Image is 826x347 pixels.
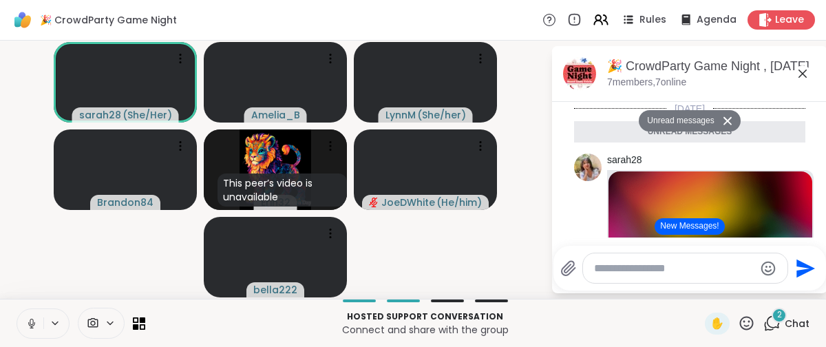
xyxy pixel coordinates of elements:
[417,108,466,122] span: ( She/her )
[240,129,311,210] img: Erin32
[607,154,642,167] a: sarah28
[40,13,177,27] span: 🎉 CrowdParty Game Night
[760,260,776,277] button: Emoji picker
[79,108,121,122] span: sarah28
[777,309,782,321] span: 2
[655,218,724,235] button: New Messages!
[97,196,153,209] span: Brandon84
[251,108,300,122] span: Amelia_B
[385,108,416,122] span: LynnM
[607,76,686,90] p: 7 members, 7 online
[218,173,347,207] div: This peer’s video is unavailable
[788,253,819,284] button: Send
[639,13,666,27] span: Rules
[574,154,602,181] img: https://sharewell-space-live.sfo3.digitaloceanspaces.com/user-generated/d02e5f80-7084-4cee-b150-2...
[369,198,379,207] span: audio-muted
[710,315,724,332] span: ✋
[11,8,34,32] img: ShareWell Logomark
[607,58,816,75] div: 🎉 CrowdParty Game Night , [DATE]
[785,317,809,330] span: Chat
[253,283,297,297] span: bella222
[381,196,435,209] span: JoeDWhite
[436,196,482,209] span: ( He/him )
[594,262,754,275] textarea: Type your message
[608,171,812,343] img: CrowdParty — Trivia Night 💡
[574,121,805,143] div: Unread messages
[153,323,697,337] p: Connect and share with the group
[153,311,697,323] p: Hosted support conversation
[697,13,737,27] span: Agenda
[563,57,596,90] img: 🎉 CrowdParty Game Night , Oct 07
[639,110,718,132] button: Unread messages
[775,13,804,27] span: Leave
[123,108,172,122] span: ( She/Her )
[666,102,713,116] span: [DATE]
